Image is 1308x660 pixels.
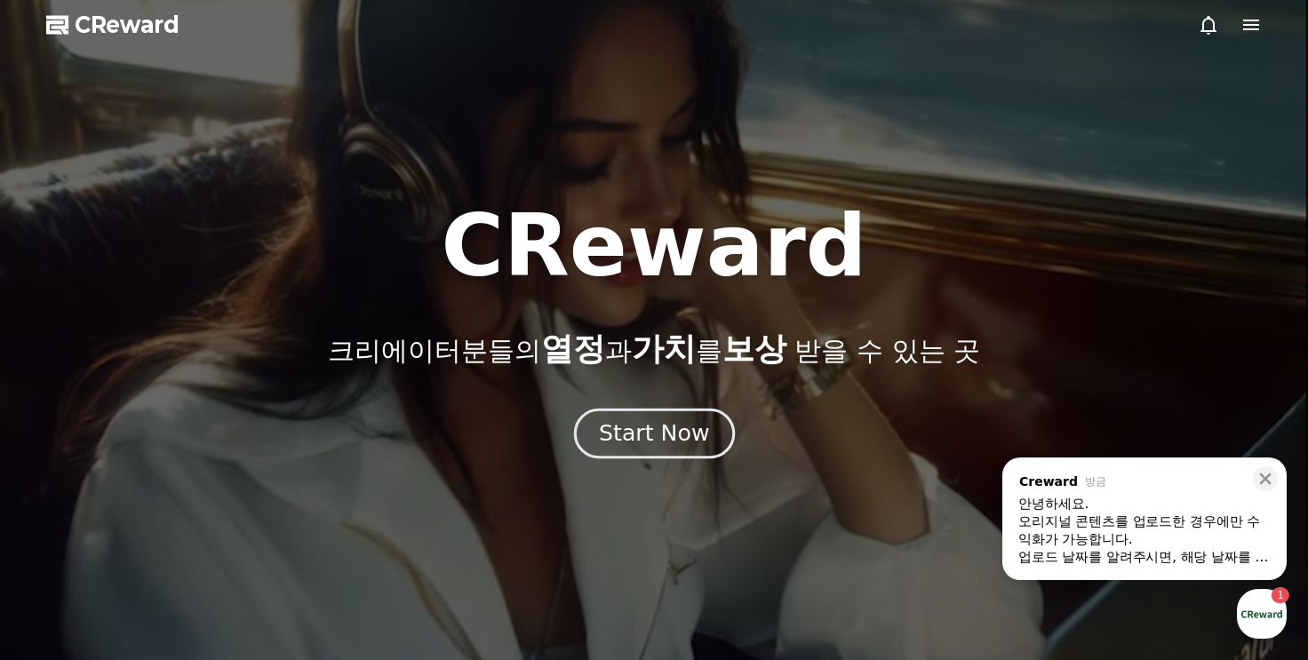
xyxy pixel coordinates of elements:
[180,512,187,526] span: 1
[56,539,67,553] span: 홈
[153,351,211,362] span: 이용중
[328,331,980,367] p: 크리에이터분들의 과 를 받을 수 있는 곳
[541,330,605,367] span: 열정
[599,418,709,449] div: Start Now
[46,11,179,39] a: CReward
[229,513,341,557] a: 설정
[5,513,117,557] a: 홈
[153,351,182,362] b: 채널톡
[233,143,306,159] span: 운영시간 보기
[21,133,125,162] h1: CReward
[140,189,161,203] div: 방금
[110,307,259,322] span: 몇 분 내 답변 받으실 수 있어요
[163,540,184,554] span: 대화
[573,408,734,458] button: Start Now
[73,204,295,240] div: 안녕하세요. 오리지널 콘텐츠를 업로드한 경우에만 수익화가 가능합니다. 업로드 날짜를 알려주시면, 해당 날짜를 기준으로 영상 검수 시 참고하겠습니다. 감사합니다.
[632,330,696,367] span: 가치
[275,539,296,553] span: 설정
[75,11,179,39] span: CReward
[21,181,325,247] a: Creward방금 안녕하세요. 오리지널 콘텐츠를 업로드한 경우에만 수익화가 가능합니다. 업로드 날짜를 알려주시면, 해당 날짜를 기준으로 영상 검수 시 참고하겠습니다. 감사합니...
[25,258,322,300] a: 메시지를 입력하세요.
[117,513,229,557] a: 1대화
[441,203,866,289] h1: CReward
[226,140,325,162] button: 운영시간 보기
[135,350,211,364] a: 채널톡이용중
[73,188,131,204] div: Creward
[37,270,164,288] span: 메시지를 입력하세요.
[722,330,786,367] span: 보상
[578,427,731,444] a: Start Now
